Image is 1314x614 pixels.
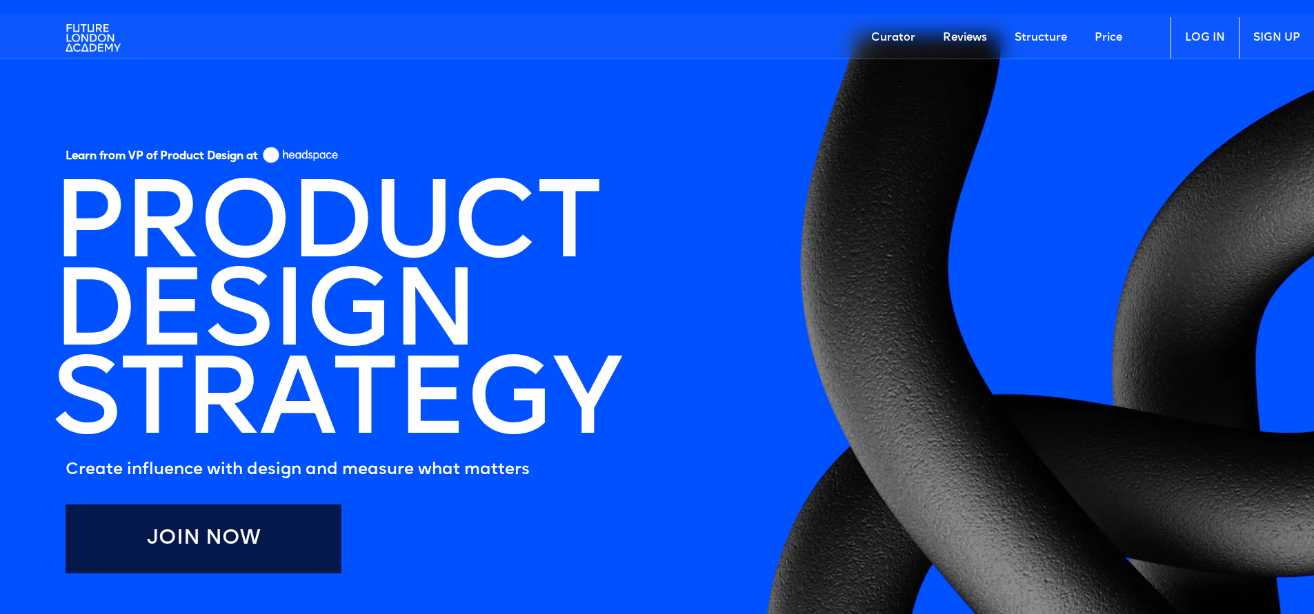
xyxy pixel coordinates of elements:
h5: Learn from VP of Product Design at [66,150,258,168]
a: SIGN UP [1239,17,1314,59]
h5: Create influence with design and measure what matters [66,456,620,484]
h1: PRODUCT DESIGN STRATEGY [52,185,620,449]
a: Reviews [929,17,1001,59]
a: Structure [1001,17,1081,59]
a: LOG IN [1171,17,1239,59]
a: Curator [857,17,929,59]
a: Price [1081,17,1136,59]
a: Join Now [66,504,341,573]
